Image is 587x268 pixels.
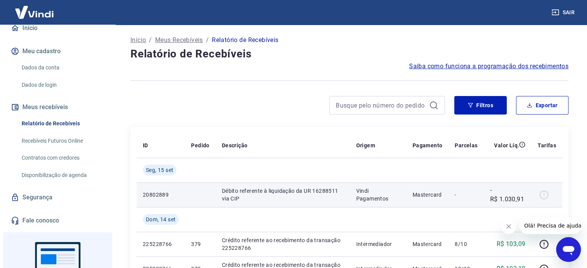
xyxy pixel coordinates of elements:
[9,43,106,60] button: Meu cadastro
[9,99,106,116] button: Meus recebíveis
[550,5,578,20] button: Sair
[538,142,556,149] p: Tarifas
[146,166,173,174] span: Seg, 15 set
[413,191,443,199] p: Mastercard
[9,189,106,206] a: Segurança
[9,20,106,37] a: Início
[143,142,148,149] p: ID
[212,35,278,45] p: Relatório de Recebíveis
[516,96,568,115] button: Exportar
[222,142,248,149] p: Descrição
[19,116,106,131] a: Relatório de Recebíveis
[497,239,526,249] p: R$ 103,09
[455,240,477,248] p: 8/10
[19,77,106,93] a: Dados de login
[409,62,568,71] a: Saiba como funciona a programação dos recebimentos
[455,142,477,149] p: Parcelas
[455,191,477,199] p: -
[149,35,152,45] p: /
[206,35,209,45] p: /
[356,187,400,202] p: Vindi Pagamentos
[19,60,106,76] a: Dados da conta
[494,142,519,149] p: Valor Líq.
[9,212,106,229] a: Fale conosco
[19,133,106,149] a: Recebíveis Futuros Online
[19,167,106,183] a: Disponibilização de agenda
[130,35,146,45] a: Início
[5,5,65,12] span: Olá! Precisa de ajuda?
[146,216,176,223] span: Dom, 14 set
[336,99,426,111] input: Busque pelo número do pedido
[454,96,507,115] button: Filtros
[191,142,209,149] p: Pedido
[191,240,209,248] p: 379
[413,142,443,149] p: Pagamento
[519,217,581,234] iframe: Mensagem da empresa
[356,240,400,248] p: Intermediador
[9,0,59,24] img: Vindi
[501,219,516,234] iframe: Fechar mensagem
[556,237,581,262] iframe: Botão para abrir a janela de mensagens
[143,240,179,248] p: 225228766
[130,46,568,62] h4: Relatório de Recebíveis
[490,185,525,204] p: -R$ 1.030,91
[19,150,106,166] a: Contratos com credores
[413,240,443,248] p: Mastercard
[143,191,179,199] p: 20802889
[222,187,344,202] p: Débito referente à liquidação da UR 16288511 via CIP
[155,35,203,45] a: Meus Recebíveis
[356,142,375,149] p: Origem
[222,236,344,252] p: Crédito referente ao recebimento da transação 225228766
